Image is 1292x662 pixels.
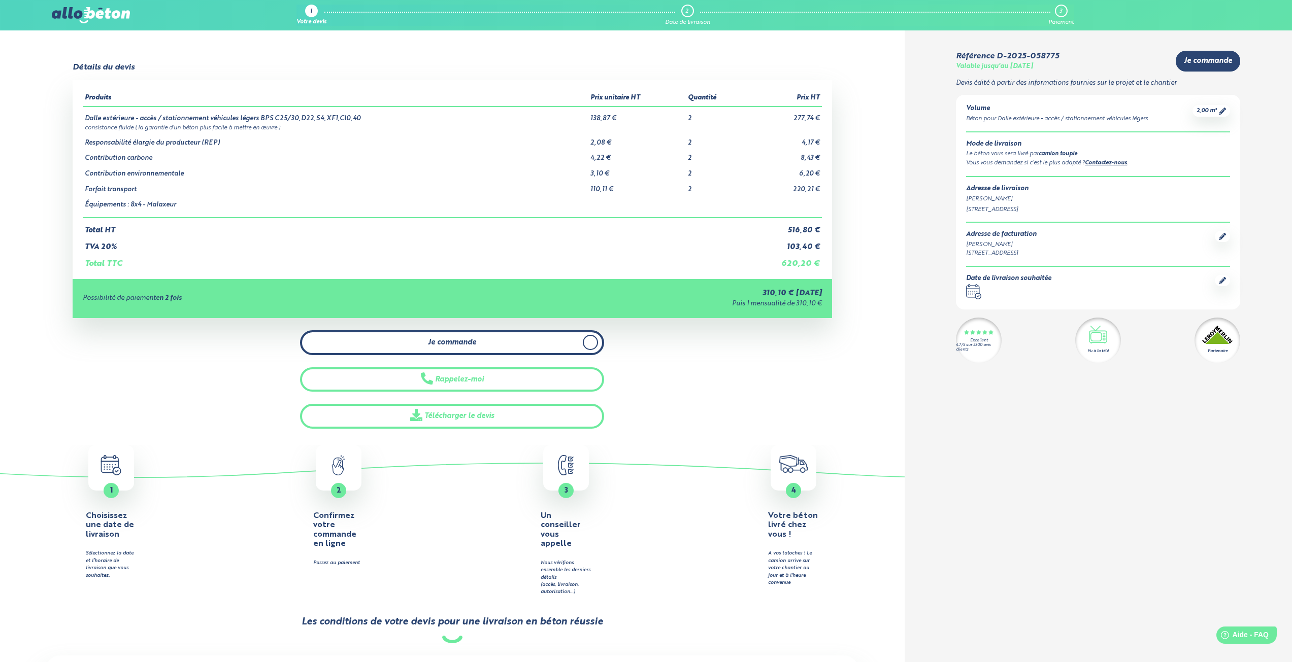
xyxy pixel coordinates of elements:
[686,90,745,107] th: Quantité
[686,147,745,162] td: 2
[745,131,822,147] td: 4,17 €
[745,235,822,252] td: 103,40 €
[970,338,988,343] div: Excellent
[470,300,822,308] div: Puis 1 mensualité de 310,10 €
[227,445,450,567] a: 2 Confirmez votre commande en ligne Passez au paiement
[1087,348,1109,354] div: Vu à la télé
[768,550,819,586] div: A vos taloches ! Le camion arrive sur votre chantier au jour et à l'heure convenue
[956,80,1240,87] p: Devis édité à partir des informations fournies sur le projet et le chantier
[791,487,796,494] span: 4
[83,131,589,147] td: Responsabilité élargie du producteur (REP)
[966,141,1230,148] div: Mode de livraison
[1202,622,1281,651] iframe: Help widget launcher
[588,178,686,194] td: 110,11 €
[470,289,822,298] div: 310,10 € [DATE]
[745,251,822,268] td: 620,20 €
[83,218,745,235] td: Total HT
[296,5,326,26] a: 1 Votre devis
[588,131,686,147] td: 2,08 €
[83,251,745,268] td: Total TTC
[966,240,1037,249] div: [PERSON_NAME]
[1048,19,1074,26] div: Paiement
[966,195,1230,203] div: [PERSON_NAME]
[966,231,1037,238] div: Adresse de facturation
[686,178,745,194] td: 2
[1039,151,1077,157] a: camion toupie
[768,511,819,539] h4: Votre béton livré chez vous !
[83,193,589,218] td: Équipements : 8x4 - Malaxeur
[956,63,1033,71] div: Valable jusqu'au [DATE]
[686,107,745,123] td: 2
[310,9,312,15] div: 1
[541,560,591,596] div: Nous vérifions ensemble les derniers détails (accès, livraison, autorisation…)
[52,7,130,23] img: allobéton
[745,178,822,194] td: 220,21 €
[588,107,686,123] td: 138,87 €
[83,295,470,302] div: Possibilité de paiement
[83,178,589,194] td: Forfait transport
[83,107,589,123] td: Dalle extérieure - accès / stationnement véhicules légers BPS C25/30,D22,S4,XF1,Cl0,40
[966,185,1230,193] div: Adresse de livraison
[1059,8,1062,15] div: 3
[686,131,745,147] td: 2
[685,8,688,15] div: 2
[83,147,589,162] td: Contribution carbone
[428,338,476,347] span: Je commande
[1048,5,1074,26] a: 3 Paiement
[296,19,326,26] div: Votre devis
[565,487,568,494] span: 3
[83,162,589,178] td: Contribution environnementale
[588,162,686,178] td: 3,10 €
[745,218,822,235] td: 516,80 €
[745,107,822,123] td: 277,74 €
[588,147,686,162] td: 4,22 €
[665,19,710,26] div: Date de livraison
[302,616,603,628] div: Les conditions de votre devis pour une livraison en béton réussie
[313,560,364,567] div: Passez au paiement
[300,330,604,355] a: Je commande
[966,115,1148,123] div: Béton pour Dalle extérieure - accès / stationnement véhicules légers
[110,487,113,494] span: 1
[83,235,745,252] td: TVA 20%
[156,295,182,301] strong: en 2 fois
[73,63,135,72] div: Détails du devis
[779,455,808,473] img: truck.c7a9816ed8b9b1312949.png
[588,90,686,107] th: Prix unitaire HT
[83,90,589,107] th: Produits
[1176,51,1240,72] a: Je commande
[313,511,364,549] h4: Confirmez votre commande en ligne
[966,159,1230,168] div: Vous vous demandez si c’est le plus adapté ? .
[966,249,1037,258] div: [STREET_ADDRESS]
[966,205,1230,214] div: [STREET_ADDRESS]
[1208,348,1228,354] div: Partenaire
[455,445,677,596] button: 3 Un conseiller vous appelle Nous vérifions ensemble les derniers détails(accès, livraison, autor...
[686,162,745,178] td: 2
[966,150,1230,159] div: Le béton vous sera livré par
[966,105,1148,113] div: Volume
[745,90,822,107] th: Prix HT
[86,511,137,539] h4: Choisissez une date de livraison
[541,511,591,549] h4: Un conseiller vous appelle
[665,5,710,26] a: 2 Date de livraison
[745,147,822,162] td: 8,43 €
[1085,160,1127,166] a: Contactez-nous
[956,343,1002,352] div: 4.7/5 sur 2300 avis clients
[337,487,341,494] span: 2
[745,162,822,178] td: 6,20 €
[966,275,1051,283] div: Date de livraison souhaitée
[1184,57,1232,65] span: Je commande
[956,52,1059,61] div: Référence D-2025-058775
[300,404,604,429] a: Télécharger le devis
[83,123,822,131] td: consistance fluide ( la garantie d’un béton plus facile à mettre en œuvre )
[300,367,604,392] button: Rappelez-moi
[86,550,137,579] div: Sélectionnez la date et l’horaire de livraison que vous souhaitez.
